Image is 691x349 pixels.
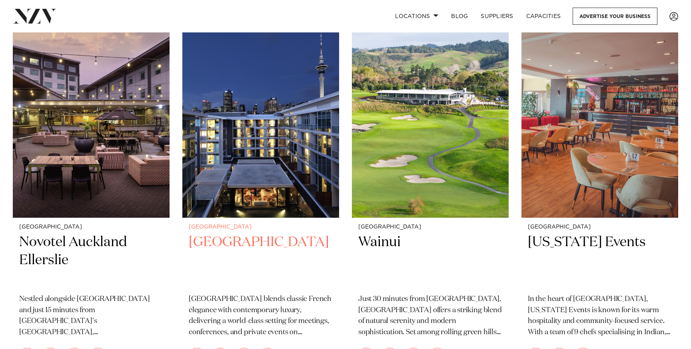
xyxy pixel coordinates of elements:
[474,8,519,25] a: SUPPLIERS
[520,8,567,25] a: Capacities
[573,8,657,25] a: Advertise your business
[358,224,502,230] small: [GEOGRAPHIC_DATA]
[358,233,502,287] h2: Wainui
[445,8,474,25] a: BLOG
[528,233,672,287] h2: [US_STATE] Events
[521,7,678,218] img: Dining area at Texas Events in Auckland
[528,294,672,339] p: In the heart of [GEOGRAPHIC_DATA], [US_STATE] Events is known for its warm hospitality and commun...
[528,224,672,230] small: [GEOGRAPHIC_DATA]
[189,294,333,339] p: [GEOGRAPHIC_DATA] blends classic French elegance with contemporary luxury, delivering a world-cla...
[189,224,333,230] small: [GEOGRAPHIC_DATA]
[358,294,502,339] p: Just 30 minutes from [GEOGRAPHIC_DATA], [GEOGRAPHIC_DATA] offers a striking blend of natural sere...
[389,8,445,25] a: Locations
[13,9,56,23] img: nzv-logo.png
[19,224,163,230] small: [GEOGRAPHIC_DATA]
[19,233,163,287] h2: Novotel Auckland Ellerslie
[189,233,333,287] h2: [GEOGRAPHIC_DATA]
[182,7,339,218] img: Sofitel Auckland Viaduct Harbour hotel venue
[19,294,163,339] p: Nestled alongside [GEOGRAPHIC_DATA] and just 15 minutes from [GEOGRAPHIC_DATA]'s [GEOGRAPHIC_DATA...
